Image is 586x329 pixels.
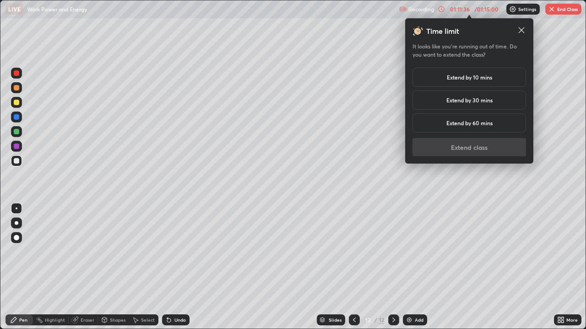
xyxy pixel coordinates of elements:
div: 12 [364,317,373,323]
p: LIVE [8,5,21,13]
div: Pen [19,318,27,322]
h5: Extend by 60 mins [446,119,493,127]
h5: Extend by 30 mins [446,96,493,104]
img: add-slide-button [406,316,413,324]
button: End Class [545,4,581,15]
div: Shapes [110,318,125,322]
div: More [566,318,578,322]
div: Slides [329,318,342,322]
div: Select [141,318,155,322]
div: Undo [174,318,186,322]
img: class-settings-icons [509,5,516,13]
div: 12 [379,316,385,324]
div: / [374,317,377,323]
h5: Extend by 10 mins [447,73,492,81]
div: Eraser [81,318,94,322]
h3: Time limit [426,26,459,37]
div: 01:11:36 [447,6,472,12]
div: / 01:15:00 [472,6,501,12]
img: recording.375f2c34.svg [399,5,407,13]
p: Settings [518,7,536,11]
p: Recording [408,6,434,13]
p: Work Power and Energy [27,5,87,13]
div: Add [415,318,423,322]
div: Highlight [45,318,65,322]
h5: It looks like you’re running out of time. Do you want to extend the class? [412,42,526,58]
img: end-class-cross [548,5,555,13]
